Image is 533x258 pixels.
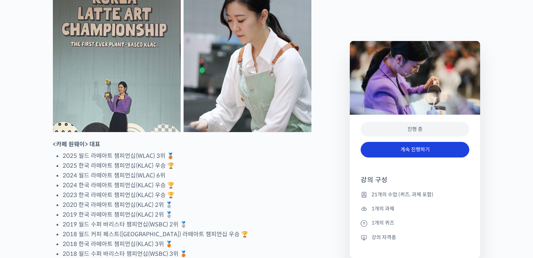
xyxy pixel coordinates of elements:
[63,151,311,161] li: 2025 월드 라떼아트 챔피언십(WLAC) 3위 🥉
[63,180,311,190] li: 2024 한국 라떼아트 챔피언십(KLAC) 우승 🏆
[63,210,311,220] li: 2019 한국 라떼아트 챔피언십(KLAC) 2위 🥈
[63,229,311,239] li: 2018 월드 커피 페스트([GEOGRAPHIC_DATA]) 라떼아트 챔피언십 우승 🏆
[361,233,469,242] li: 강의 자격증
[361,219,469,228] li: 1개의 퀴즈
[361,122,469,137] div: 진행 중
[361,176,469,190] h4: 강의 구성
[93,198,139,216] a: 설정
[48,198,93,216] a: 대화
[63,190,311,200] li: 2023 한국 라떼아트 챔피언십(KLAC) 우승 🏆
[2,198,48,216] a: 홈
[23,209,27,214] span: 홈
[112,209,121,214] span: 설정
[63,161,311,171] li: 2025 한국 라떼아트 챔피언십(KLAC) 우승 🏆
[361,204,469,213] li: 1개의 과제
[63,220,311,229] li: 2019 월드 수퍼 바리스타 챔피언십(WSBC) 2위 🥈
[361,142,469,157] a: 계속 진행하기
[63,171,311,180] li: 2024 월드 라떼아트 챔피언십(WLAC) 6위
[63,239,311,249] li: 2018 한국 라떼아트 챔피언십(KLAC) 3위 🥉
[66,209,75,215] span: 대화
[361,190,469,199] li: 21개의 수업 (퀴즈, 과제 포함)
[53,140,100,148] strong: <카페 원웨이> 대표
[63,200,311,210] li: 2020 한국 라떼아트 챔피언십(KLAC) 2위 🥈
